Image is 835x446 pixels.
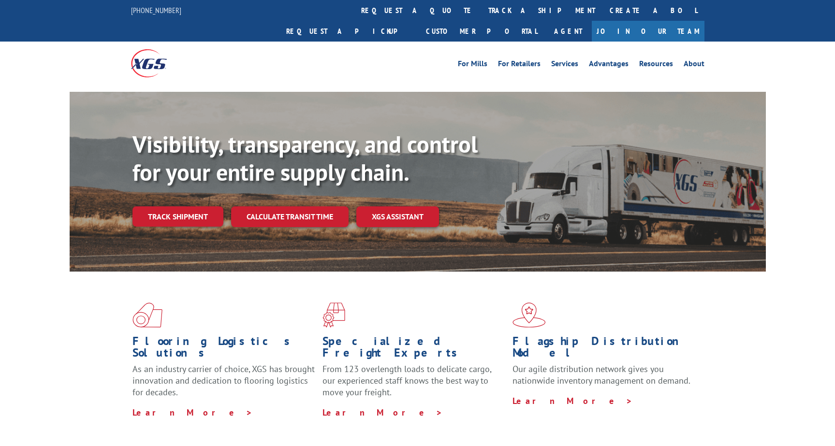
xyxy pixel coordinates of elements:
[279,21,419,42] a: Request a pickup
[322,335,505,363] h1: Specialized Freight Experts
[513,395,633,406] a: Learn More >
[513,335,695,363] h1: Flagship Distribution Model
[322,363,505,406] p: From 123 overlength loads to delicate cargo, our experienced staff knows the best way to move you...
[592,21,704,42] a: Join Our Team
[544,21,592,42] a: Agent
[322,302,345,328] img: xgs-icon-focused-on-flooring-red
[551,60,578,71] a: Services
[131,5,181,15] a: [PHONE_NUMBER]
[684,60,704,71] a: About
[231,206,349,227] a: Calculate transit time
[513,363,690,386] span: Our agile distribution network gives you nationwide inventory management on demand.
[498,60,541,71] a: For Retailers
[132,407,253,418] a: Learn More >
[419,21,544,42] a: Customer Portal
[132,129,478,187] b: Visibility, transparency, and control for your entire supply chain.
[589,60,629,71] a: Advantages
[356,206,439,227] a: XGS ASSISTANT
[132,206,223,227] a: Track shipment
[458,60,487,71] a: For Mills
[322,407,443,418] a: Learn More >
[639,60,673,71] a: Resources
[513,302,546,328] img: xgs-icon-flagship-distribution-model-red
[132,302,162,328] img: xgs-icon-total-supply-chain-intelligence-red
[132,363,315,398] span: As an industry carrier of choice, XGS has brought innovation and dedication to flooring logistics...
[132,335,315,363] h1: Flooring Logistics Solutions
